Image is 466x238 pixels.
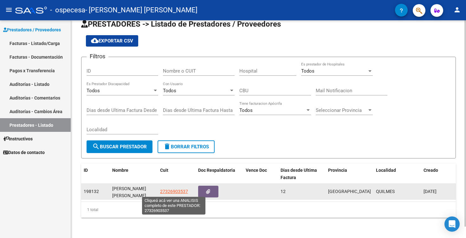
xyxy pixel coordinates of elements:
span: Borrar Filtros [163,144,209,150]
span: ID [84,168,88,173]
span: 198132 [84,189,99,194]
mat-icon: search [92,143,100,150]
span: 12 [281,189,286,194]
datatable-header-cell: Nombre [110,164,158,184]
datatable-header-cell: Provincia [326,164,373,184]
datatable-header-cell: Doc Respaldatoria [196,164,243,184]
datatable-header-cell: ID [81,164,110,184]
span: Vence Doc [246,168,267,173]
div: 1 total [81,202,456,218]
span: Prestadores / Proveedores [3,26,61,33]
span: Dias desde Ultima Factura [281,168,317,180]
datatable-header-cell: Localidad [373,164,421,184]
span: Nombre [112,168,128,173]
span: PRESTADORES -> Listado de Prestadores / Proveedores [81,20,281,29]
datatable-header-cell: Creado [421,164,456,184]
span: Doc Respaldatoria [198,168,235,173]
span: [DATE] [424,189,437,194]
span: - ospecesa [50,3,85,17]
span: Todos [163,88,176,93]
span: 27326903537 [160,189,188,194]
button: Exportar CSV [86,35,138,47]
datatable-header-cell: Vence Doc [243,164,278,184]
span: Seleccionar Provincia [316,107,367,113]
span: Datos de contacto [3,149,45,156]
div: [PERSON_NAME] [PERSON_NAME] [112,185,155,198]
span: Todos [87,88,100,93]
h3: Filtros [87,52,108,61]
button: Buscar Prestador [87,140,152,153]
datatable-header-cell: Dias desde Ultima Factura [278,164,326,184]
span: Buscar Prestador [92,144,147,150]
div: Open Intercom Messenger [444,216,460,232]
span: - [PERSON_NAME] [PERSON_NAME] [85,3,197,17]
span: Provincia [328,168,347,173]
span: Todos [239,107,253,113]
mat-icon: cloud_download [91,37,99,44]
span: QUILMES [376,189,395,194]
span: Exportar CSV [91,38,133,44]
span: Todos [301,68,314,74]
span: [GEOGRAPHIC_DATA] [328,189,371,194]
span: Localidad [376,168,396,173]
span: Creado [424,168,438,173]
mat-icon: menu [5,6,13,14]
mat-icon: delete [163,143,171,150]
datatable-header-cell: Cuit [158,164,196,184]
mat-icon: person [453,6,461,14]
button: Borrar Filtros [158,140,215,153]
span: Instructivos [3,135,33,142]
span: Cuit [160,168,168,173]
